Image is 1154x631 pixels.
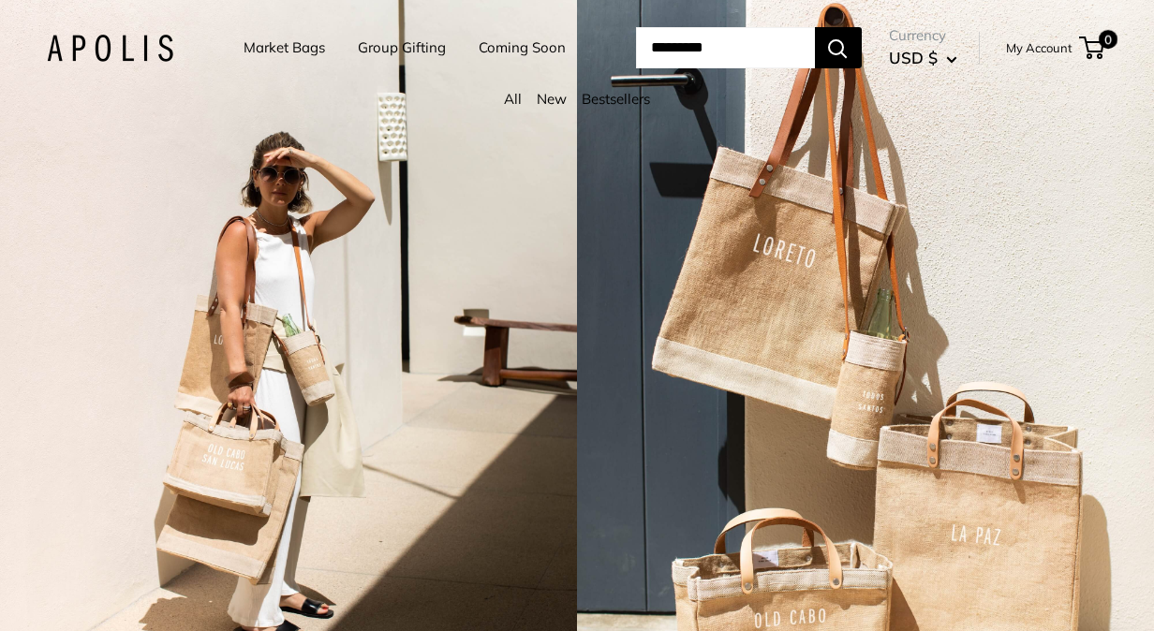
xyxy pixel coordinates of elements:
a: My Account [1006,37,1073,59]
a: All [504,90,522,108]
button: Search [815,27,862,68]
input: Search... [636,27,815,68]
button: USD $ [889,43,957,73]
span: USD $ [889,48,938,67]
a: 0 [1081,37,1104,59]
a: Market Bags [244,35,325,61]
img: Apolis [47,35,173,62]
span: 0 [1098,30,1117,49]
a: Group Gifting [358,35,446,61]
a: Bestsellers [582,90,650,108]
a: New [537,90,567,108]
span: Currency [889,22,957,49]
a: Coming Soon [479,35,566,61]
